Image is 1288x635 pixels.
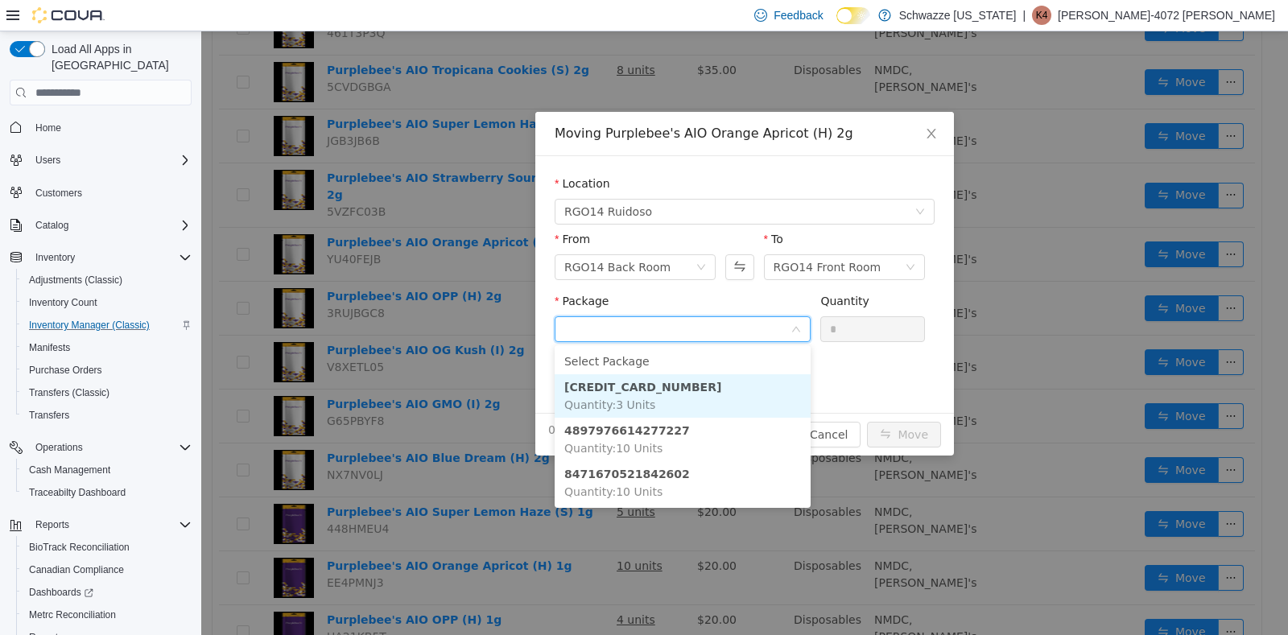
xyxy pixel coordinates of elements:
span: Users [29,151,192,170]
button: Canadian Compliance [16,559,198,581]
i: icon: down [704,231,714,242]
label: To [563,201,582,214]
div: RGO14 Front Room [572,224,680,248]
span: Operations [35,441,83,454]
a: Traceabilty Dashboard [23,483,132,502]
span: Canadian Compliance [23,560,192,579]
span: Cash Management [23,460,192,480]
button: Home [3,115,198,138]
span: Inventory [35,251,75,264]
button: Inventory Count [16,291,198,314]
a: Home [29,118,68,138]
input: Package [363,287,589,311]
span: Operations [29,438,192,457]
span: Traceabilty Dashboard [23,483,192,502]
a: Transfers [23,406,76,425]
input: Dark Mode [836,7,870,24]
button: Customers [3,181,198,204]
i: icon: down [495,231,505,242]
span: Inventory [29,248,192,267]
span: Reports [29,515,192,534]
span: Transfers [29,409,69,422]
span: Inventory Manager (Classic) [23,315,192,335]
button: Swap [524,223,552,249]
span: Home [29,117,192,137]
button: Reports [29,515,76,534]
a: Metrc Reconciliation [23,605,122,625]
button: Inventory Manager (Classic) [16,314,198,336]
span: Feedback [774,7,823,23]
span: Purchase Orders [29,364,102,377]
a: Customers [29,183,89,203]
button: Inventory [3,246,198,269]
button: Adjustments (Classic) [16,269,198,291]
span: RGO14 Ruidoso [363,168,451,192]
img: Cova [32,7,105,23]
span: Metrc Reconciliation [29,608,116,621]
span: Transfers [23,406,192,425]
span: Traceabilty Dashboard [29,486,126,499]
button: Cash Management [16,459,198,481]
a: Dashboards [23,583,100,602]
span: Home [35,122,61,134]
span: Inventory Manager (Classic) [29,319,150,332]
i: icon: close [724,96,737,109]
button: Users [3,149,198,171]
span: Inventory Count [23,293,192,312]
button: Close [708,80,753,126]
button: icon: swapMove [666,390,740,416]
i: icon: down [590,293,600,304]
span: Quantity : 3 Units [363,367,454,380]
strong: 4897976614277227 [363,393,489,406]
span: Catalog [35,219,68,232]
label: Location [353,146,409,159]
span: Customers [35,187,82,200]
span: Load All Apps in [GEOGRAPHIC_DATA] [45,41,192,73]
li: 8471670521842602 [353,430,609,473]
span: Adjustments (Classic) [23,270,192,290]
p: [PERSON_NAME]-4072 [PERSON_NAME] [1058,6,1275,25]
span: Purchase Orders [23,361,192,380]
span: Dashboards [23,583,192,602]
span: Transfers (Classic) [23,383,192,402]
div: RGO14 Back Room [363,224,469,248]
p: Schwazze [US_STATE] [899,6,1017,25]
button: Operations [3,436,198,459]
span: 0 Units will be moved. [347,390,473,407]
span: Transfers (Classic) [29,386,109,399]
span: BioTrack Reconciliation [29,541,130,554]
span: Inventory Count [29,296,97,309]
span: K4 [1036,6,1048,25]
span: Users [35,154,60,167]
label: From [353,201,389,214]
strong: [CREDIT_CARD_NUMBER] [363,349,520,362]
button: Users [29,151,67,170]
span: Cash Management [29,464,110,476]
i: icon: down [714,175,724,187]
span: Quantity : 10 Units [363,410,461,423]
li: 4897976614277227 [353,386,609,430]
button: BioTrack Reconciliation [16,536,198,559]
span: Manifests [23,338,192,357]
button: Purchase Orders [16,359,198,381]
button: Cancel [596,390,659,416]
button: Inventory [29,248,81,267]
button: Catalog [29,216,75,235]
a: BioTrack Reconciliation [23,538,136,557]
span: Dark Mode [836,24,837,25]
span: Reports [35,518,69,531]
a: Canadian Compliance [23,560,130,579]
span: Customers [29,183,192,203]
button: Traceabilty Dashboard [16,481,198,504]
a: Inventory Manager (Classic) [23,315,156,335]
p: | [1022,6,1026,25]
div: Karen-4072 Collazo [1032,6,1051,25]
a: Purchase Orders [23,361,109,380]
a: Inventory Count [23,293,104,312]
label: Quantity [619,263,668,276]
div: Moving Purplebee's AIO Orange Apricot (H) 2g [353,93,733,111]
span: Manifests [29,341,70,354]
span: Dashboards [29,586,93,599]
span: Canadian Compliance [29,563,124,576]
button: Manifests [16,336,198,359]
